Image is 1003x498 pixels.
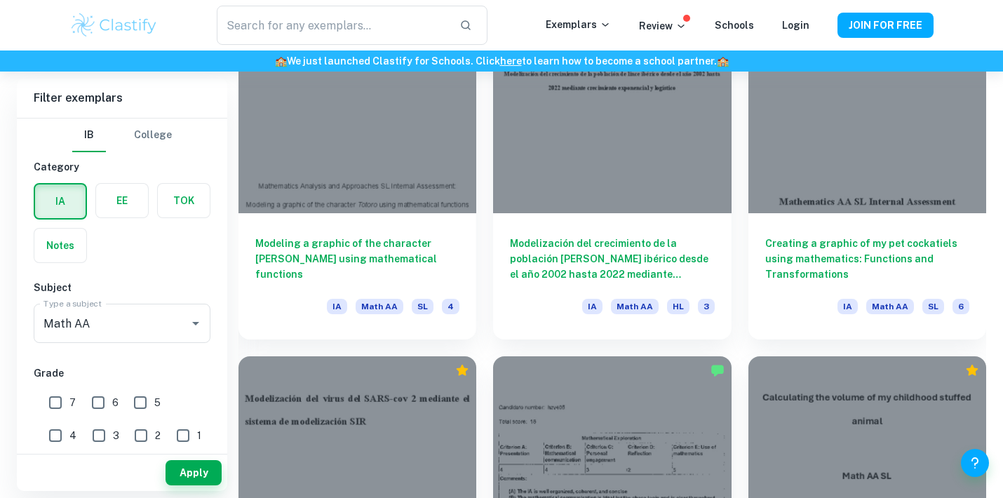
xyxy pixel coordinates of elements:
span: IA [837,299,858,314]
span: 5 [154,395,161,410]
h6: Filter exemplars [17,79,227,118]
h6: Modeling a graphic of the character [PERSON_NAME] using mathematical functions [255,236,459,282]
img: Clastify logo [69,11,159,39]
h6: Subject [34,280,210,295]
a: Schools [715,20,754,31]
h6: Creating a graphic of my pet cockatiels using mathematics: Functions and Transformations [765,236,969,282]
div: Filter type choice [72,119,172,152]
span: IA [582,299,603,314]
span: Math AA [611,299,659,314]
span: HL [667,299,689,314]
span: 6 [952,299,969,314]
button: JOIN FOR FREE [837,13,934,38]
span: Math AA [866,299,914,314]
button: Open [186,314,206,333]
button: Notes [34,229,86,262]
button: Apply [166,460,222,485]
a: Modeling a graphic of the character [PERSON_NAME] using mathematical functionsIAMath AASL4 [238,34,476,339]
button: College [134,119,172,152]
span: IA [327,299,347,314]
img: Marked [711,363,725,377]
h6: Modelización del crecimiento de la población [PERSON_NAME] ibérico desde el año 2002 hasta 2022 m... [510,236,714,282]
span: 🏫 [717,55,729,67]
h6: Category [34,159,210,175]
span: 7 [69,395,76,410]
button: EE [96,184,148,217]
span: 🏫 [275,55,287,67]
p: Exemplars [546,17,611,32]
span: 3 [113,428,119,443]
a: Creating a graphic of my pet cockatiels using mathematics: Functions and TransformationsIAMath AASL6 [748,34,986,339]
span: 1 [197,428,201,443]
a: Modelización del crecimiento de la población [PERSON_NAME] ibérico desde el año 2002 hasta 2022 m... [493,34,731,339]
label: Type a subject [43,297,102,309]
div: Premium [965,363,979,377]
p: Review [639,18,687,34]
span: 4 [442,299,459,314]
span: SL [922,299,944,314]
h6: We just launched Clastify for Schools. Click to learn how to become a school partner. [3,53,1000,69]
input: Search for any exemplars... [217,6,448,45]
button: TOK [158,184,210,217]
span: 3 [698,299,715,314]
a: Login [782,20,809,31]
button: Help and Feedback [961,449,989,477]
span: 4 [69,428,76,443]
span: 2 [155,428,161,443]
button: IA [35,184,86,218]
span: Math AA [356,299,403,314]
button: IB [72,119,106,152]
span: 6 [112,395,119,410]
div: Premium [455,363,469,377]
span: SL [412,299,433,314]
h6: Grade [34,365,210,381]
a: here [500,55,522,67]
